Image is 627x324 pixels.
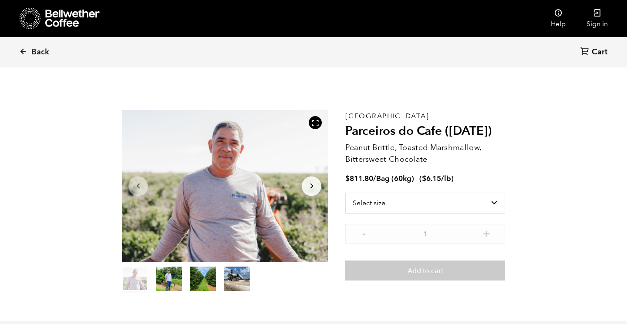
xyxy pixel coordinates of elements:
[31,47,49,57] span: Back
[580,47,610,58] a: Cart
[422,174,441,184] bdi: 6.15
[441,174,451,184] span: /lb
[481,228,492,237] button: +
[358,228,369,237] button: -
[419,174,454,184] span: ( )
[345,174,350,184] span: $
[345,142,505,165] p: Peanut Brittle, Toasted Marshmallow, Bittersweet Chocolate
[422,174,426,184] span: $
[345,261,505,281] button: Add to cart
[376,174,414,184] span: Bag (60kg)
[345,124,505,139] h2: Parceiros do Cafe ([DATE])
[592,47,607,57] span: Cart
[345,174,373,184] bdi: 811.80
[373,174,376,184] span: /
